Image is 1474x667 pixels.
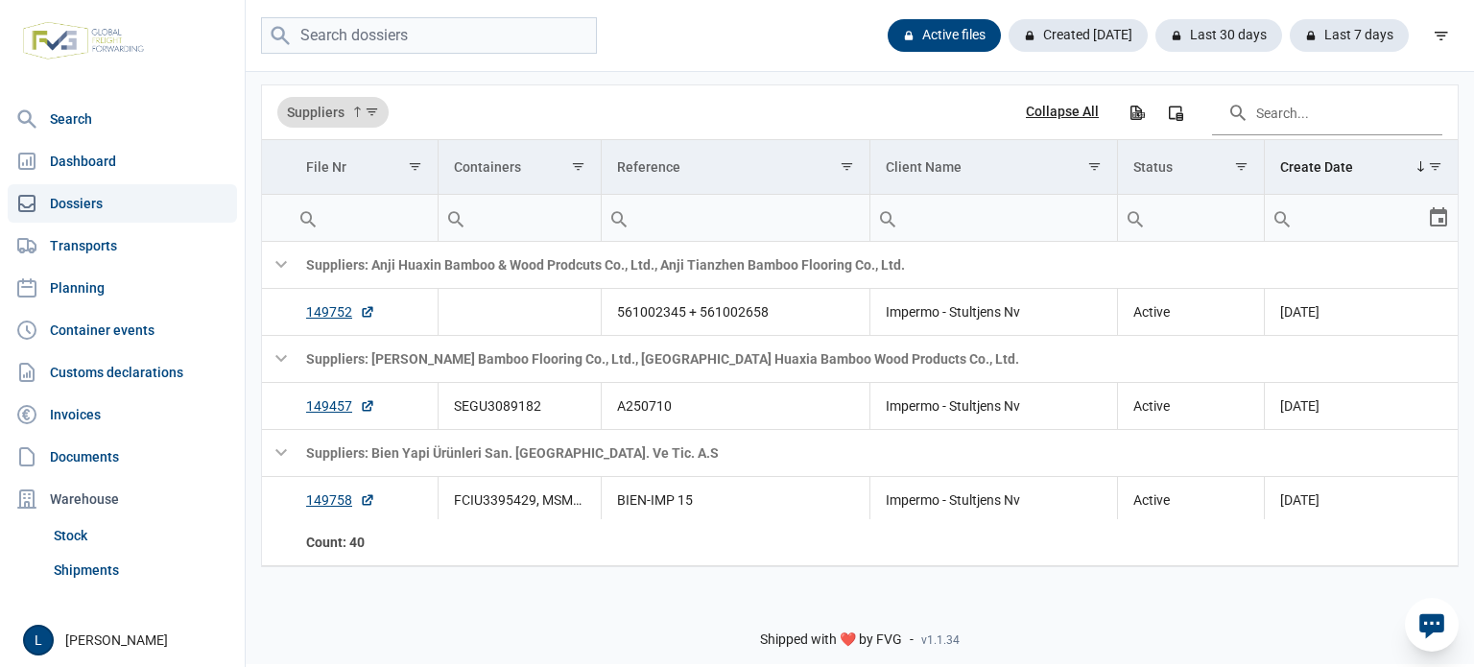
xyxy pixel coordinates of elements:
span: - [910,631,914,649]
span: Show filter options for column 'Create Date' [1428,159,1442,174]
img: FVG - Global freight forwarding [15,14,152,67]
td: Suppliers: Bien Yapi Ürünleri San. [GEOGRAPHIC_DATA]. Ve Tic. A.S [291,430,1458,477]
div: Containers [454,159,521,175]
td: SEGU3089182 [438,383,601,430]
td: Column Client Name [869,140,1117,195]
div: Search box [870,195,905,241]
input: Filter cell [870,195,1117,241]
td: Filter cell [291,195,438,242]
div: Search box [291,195,325,241]
span: [DATE] [1280,398,1319,414]
div: Warehouse [8,480,237,518]
div: Created [DATE] [1009,19,1148,52]
td: Filter cell [1117,195,1265,242]
a: Transports [8,226,237,265]
div: Data grid toolbar [277,85,1442,139]
td: Filter cell [601,195,869,242]
td: BIEN-IMP 15 [601,477,869,524]
div: Column Chooser [1158,95,1193,130]
td: FCIU3395429, MSMU3019768 [438,477,601,524]
a: 149758 [306,490,375,510]
button: L [23,625,54,655]
span: [DATE] [1280,492,1319,508]
div: Create Date [1280,159,1353,175]
div: Data grid with 66 rows and 7 columns [262,85,1458,566]
div: File Nr Count: 40 [306,533,422,552]
td: Impermo - Stultjens Nv [869,383,1117,430]
input: Search in the data grid [1212,89,1442,135]
td: Suppliers: Anji Huaxin Bamboo & Wood Prodcuts Co., Ltd., Anji Tianzhen Bamboo Flooring Co., Ltd. [291,242,1458,289]
input: Search dossiers [261,17,597,55]
td: Column Create Date [1265,140,1459,195]
span: Show filter options for column 'Suppliers' [365,105,379,119]
span: [DATE] [1280,304,1319,320]
div: filter [1424,18,1459,53]
input: Filter cell [439,195,601,241]
div: Active files [888,19,1001,52]
a: Planning [8,269,237,307]
td: Active [1117,289,1265,336]
td: A250710 [601,383,869,430]
div: Select [1427,195,1450,241]
td: Impermo - Stultjens Nv [869,289,1117,336]
a: Customs declarations [8,353,237,392]
td: Active [1117,477,1265,524]
td: Filter cell [1265,195,1459,242]
span: Show filter options for column 'Containers' [571,159,585,174]
div: Last 30 days [1155,19,1282,52]
a: Invoices [8,395,237,434]
span: Show filter options for column 'Reference' [840,159,854,174]
input: Filter cell [1265,195,1427,241]
td: Suppliers: [PERSON_NAME] Bamboo Flooring Co., Ltd., [GEOGRAPHIC_DATA] Huaxia Bamboo Wood Products... [291,336,1458,383]
a: Shipments [46,553,237,587]
div: Suppliers [277,97,389,128]
div: Search box [1265,195,1299,241]
div: Reference [617,159,680,175]
td: Active [1117,383,1265,430]
td: Impermo - Stultjens Nv [869,477,1117,524]
input: Filter cell [1118,195,1265,241]
td: Column Status [1117,140,1265,195]
div: Export all data to Excel [1119,95,1153,130]
a: Dashboard [8,142,237,180]
td: Collapse [262,242,291,289]
a: Container events [8,311,237,349]
a: 149457 [306,396,375,416]
span: v1.1.34 [921,632,960,648]
a: Search [8,100,237,138]
div: Collapse All [1026,104,1099,121]
div: Search box [1118,195,1153,241]
div: [PERSON_NAME] [23,625,233,655]
a: Dossiers [8,184,237,223]
input: Filter cell [291,195,438,241]
td: Collapse [262,336,291,383]
a: Stock [46,518,237,553]
div: Search box [602,195,636,241]
td: Column Reference [601,140,869,195]
td: Column Containers [438,140,601,195]
a: 149752 [306,302,375,322]
div: Search box [439,195,473,241]
span: Show filter options for column 'Client Name' [1087,159,1102,174]
td: 561002345 + 561002658 [601,289,869,336]
div: Client Name [886,159,962,175]
span: Shipped with ❤️ by FVG [760,631,902,649]
div: Last 7 days [1290,19,1409,52]
span: Show filter options for column 'File Nr' [408,159,422,174]
td: Collapse [262,430,291,477]
input: Filter cell [602,195,869,241]
td: Column File Nr [291,140,438,195]
td: Filter cell [438,195,601,242]
a: Documents [8,438,237,476]
div: Status [1133,159,1173,175]
td: Filter cell [869,195,1117,242]
span: Show filter options for column 'Status' [1234,159,1248,174]
div: File Nr [306,159,346,175]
